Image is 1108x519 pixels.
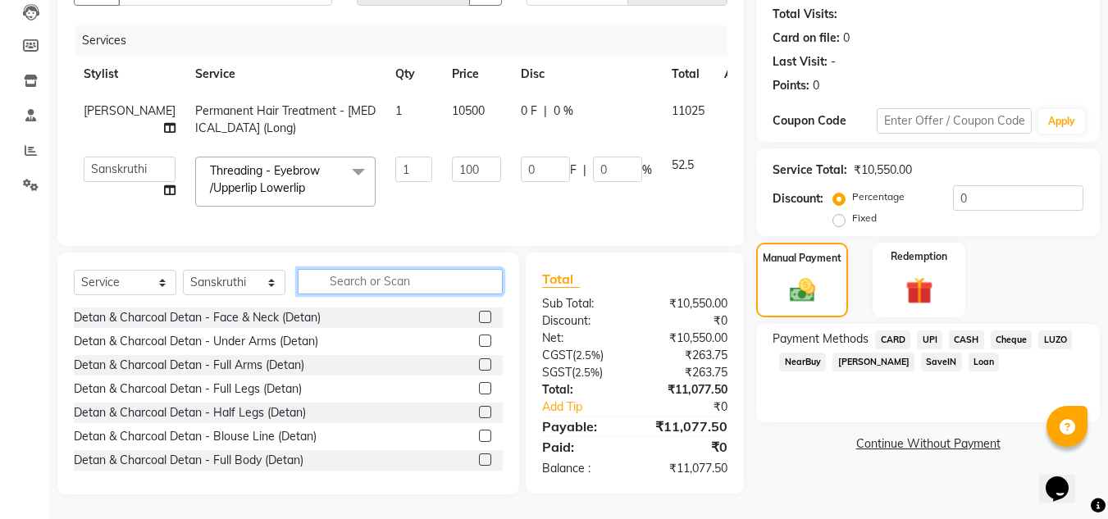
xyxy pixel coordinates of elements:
[635,364,740,381] div: ₹263.75
[530,295,635,312] div: Sub Total:
[530,312,635,330] div: Discount:
[575,366,600,379] span: 2.5%
[672,157,694,172] span: 52.5
[779,353,826,371] span: NearBuy
[74,309,321,326] div: Detan & Charcoal Detan - Face & Neck (Detan)
[530,417,635,436] div: Payable:
[773,77,809,94] div: Points:
[576,348,600,362] span: 2.5%
[773,190,823,207] div: Discount:
[210,163,320,195] span: Threading - Eyebrow /Upperlip Lowerlip
[832,353,914,371] span: [PERSON_NAME]
[530,364,635,381] div: ( )
[635,330,740,347] div: ₹10,550.00
[949,330,984,349] span: CASH
[642,162,652,179] span: %
[773,162,847,179] div: Service Total:
[442,56,511,93] th: Price
[583,162,586,179] span: |
[672,103,704,118] span: 11025
[542,271,580,288] span: Total
[511,56,662,93] th: Disc
[714,56,768,93] th: Action
[298,269,503,294] input: Search or Scan
[185,56,385,93] th: Service
[635,437,740,457] div: ₹0
[385,56,442,93] th: Qty
[635,347,740,364] div: ₹263.75
[773,112,876,130] div: Coupon Code
[875,330,910,349] span: CARD
[852,211,877,225] label: Fixed
[877,108,1032,134] input: Enter Offer / Coupon Code
[530,347,635,364] div: ( )
[554,102,573,120] span: 0 %
[662,56,714,93] th: Total
[635,417,740,436] div: ₹11,077.50
[570,162,577,179] span: F
[530,330,635,347] div: Net:
[635,312,740,330] div: ₹0
[831,53,836,71] div: -
[542,348,572,362] span: CGST
[653,398,741,416] div: ₹0
[74,404,306,421] div: Detan & Charcoal Detan - Half Legs (Detan)
[782,275,823,305] img: _cash.svg
[1039,453,1092,503] iframe: chat widget
[74,380,302,398] div: Detan & Charcoal Detan - Full Legs (Detan)
[773,30,840,47] div: Card on file:
[813,77,819,94] div: 0
[1038,109,1085,134] button: Apply
[991,330,1033,349] span: Cheque
[74,428,317,445] div: Detan & Charcoal Detan - Blouse Line (Detan)
[530,437,635,457] div: Paid:
[635,295,740,312] div: ₹10,550.00
[891,249,947,264] label: Redemption
[969,353,1000,371] span: Loan
[75,25,740,56] div: Services
[74,357,304,374] div: Detan & Charcoal Detan - Full Arms (Detan)
[305,180,312,195] a: x
[759,435,1097,453] a: Continue Without Payment
[74,56,185,93] th: Stylist
[921,353,962,371] span: SaveIN
[773,53,828,71] div: Last Visit:
[763,251,841,266] label: Manual Payment
[542,365,572,380] span: SGST
[74,452,303,469] div: Detan & Charcoal Detan - Full Body (Detan)
[530,460,635,477] div: Balance :
[854,162,912,179] div: ₹10,550.00
[530,398,652,416] a: Add Tip
[843,30,850,47] div: 0
[917,330,942,349] span: UPI
[1038,330,1072,349] span: LUZO
[395,103,402,118] span: 1
[74,333,318,350] div: Detan & Charcoal Detan - Under Arms (Detan)
[521,102,537,120] span: 0 F
[773,330,869,348] span: Payment Methods
[852,189,905,204] label: Percentage
[635,460,740,477] div: ₹11,077.50
[452,103,485,118] span: 10500
[635,381,740,398] div: ₹11,077.50
[195,103,376,135] span: Permanent Hair Treatment - [MEDICAL_DATA] (Long)
[544,102,547,120] span: |
[773,6,837,23] div: Total Visits:
[84,103,176,118] span: [PERSON_NAME]
[897,274,942,307] img: _gift.svg
[530,381,635,398] div: Total:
